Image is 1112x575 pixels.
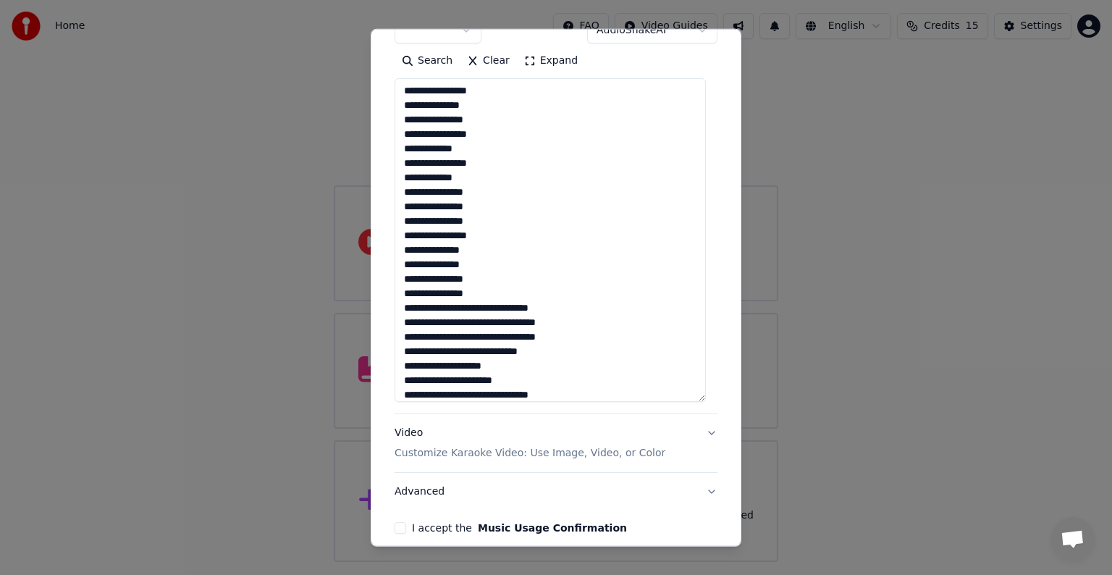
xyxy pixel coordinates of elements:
[395,473,717,511] button: Advanced
[517,49,585,72] button: Expand
[412,523,627,533] label: I accept the
[478,523,627,533] button: I accept the
[395,49,460,72] button: Search
[395,414,717,472] button: VideoCustomize Karaoke Video: Use Image, Video, or Color
[395,1,717,414] div: LyricsProvide song lyrics or select an auto lyrics model
[395,446,665,461] p: Customize Karaoke Video: Use Image, Video, or Color
[460,49,517,72] button: Clear
[395,426,665,461] div: Video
